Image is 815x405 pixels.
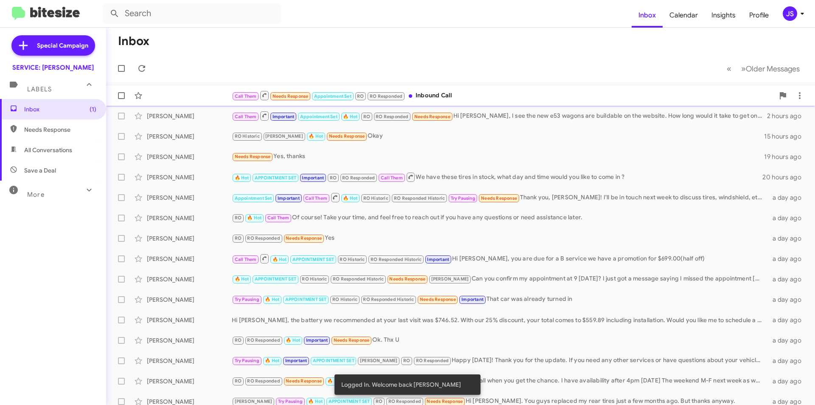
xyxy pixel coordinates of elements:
[767,214,808,222] div: a day ago
[308,399,323,404] span: 🔥 Hot
[235,154,271,159] span: Needs Response
[232,356,767,365] div: Happy [DATE]! Thank you for the update. If you need any other services or have questions about yo...
[24,166,56,175] span: Save a Deal
[235,114,257,119] span: Call Them
[416,358,449,363] span: RO Responded
[357,93,364,99] span: RO
[727,63,731,74] span: «
[247,235,280,241] span: RO Responded
[783,6,797,21] div: JS
[147,295,232,304] div: [PERSON_NAME]
[265,297,279,302] span: 🔥 Hot
[235,399,273,404] span: [PERSON_NAME]
[286,337,300,343] span: 🔥 Hot
[394,195,445,201] span: RO Responded Historic
[330,175,337,181] span: RO
[363,114,370,119] span: RO
[265,133,303,139] span: [PERSON_NAME]
[305,195,327,201] span: Call Them
[767,234,808,243] div: a day ago
[767,193,808,202] div: a day ago
[90,105,96,113] span: (1)
[232,131,764,141] div: Okay
[235,235,242,241] span: RO
[632,3,663,28] a: Inbox
[147,336,232,345] div: [PERSON_NAME]
[286,378,322,384] span: Needs Response
[762,173,808,181] div: 20 hours ago
[11,35,95,56] a: Special Campaign
[265,358,279,363] span: 🔥 Hot
[147,255,232,263] div: [PERSON_NAME]
[381,175,403,181] span: Call Them
[767,357,808,365] div: a day ago
[370,93,402,99] span: RO Responded
[746,64,800,74] span: Older Messages
[767,377,808,385] div: a day ago
[371,257,422,262] span: RO Responded Historic
[302,175,324,181] span: Important
[232,172,762,182] div: We have these tires in stock, what day and time would you like to come in ?
[764,153,808,161] div: 19 hours ago
[147,173,232,181] div: [PERSON_NAME]
[232,213,767,223] div: Of course! Take your time, and feel free to reach out if you have any questions or need assistanc...
[235,257,257,262] span: Call Them
[27,85,52,93] span: Labels
[705,3,742,28] a: Insights
[343,195,357,201] span: 🔥 Hot
[767,275,808,283] div: a day ago
[103,3,281,24] input: Search
[232,152,764,161] div: Yes, thanks
[255,276,296,282] span: APPOINTMENT SET
[340,257,365,262] span: RO Historic
[300,114,337,119] span: Appointment Set
[267,215,289,221] span: Call Them
[278,195,300,201] span: Important
[278,399,303,404] span: Try Pausing
[451,195,475,201] span: Try Pausing
[247,378,280,384] span: RO Responded
[333,276,384,282] span: RO Responded Historic
[232,253,767,264] div: Hi [PERSON_NAME], you are due for a B service we have a promotion for $699.00(half off)
[232,90,774,101] div: Inbound Call
[285,358,307,363] span: Important
[147,275,232,283] div: [PERSON_NAME]
[767,295,808,304] div: a day ago
[427,257,449,262] span: Important
[767,255,808,263] div: a day ago
[232,274,767,284] div: Can you confirm my appointment at 9 [DATE]? I just got a message saying I missed the appointment ...
[273,93,309,99] span: Needs Response
[481,195,517,201] span: Needs Response
[389,276,425,282] span: Needs Response
[461,297,483,302] span: Important
[235,378,242,384] span: RO
[147,153,232,161] div: [PERSON_NAME]
[363,195,388,201] span: RO Historic
[24,146,72,154] span: All Conversations
[767,112,808,120] div: 2 hours ago
[118,34,149,48] h1: Inbox
[24,105,96,113] span: Inbox
[286,235,322,241] span: Needs Response
[232,110,767,121] div: Hi [PERSON_NAME], I see the new e53 wagons are buildable on the website. How long would it take t...
[247,215,261,221] span: 🔥 Hot
[722,60,736,77] button: Previous
[332,297,357,302] span: RO Historic
[741,63,746,74] span: »
[235,358,259,363] span: Try Pausing
[147,357,232,365] div: [PERSON_NAME]
[147,112,232,120] div: [PERSON_NAME]
[232,376,767,386] div: Hi [PERSON_NAME], Are you able to give me a call when you get the chance. I have availability aft...
[776,6,806,21] button: JS
[37,41,88,50] span: Special Campaign
[302,276,327,282] span: RO Historic
[235,215,242,221] span: RO
[736,60,805,77] button: Next
[663,3,705,28] span: Calendar
[313,358,354,363] span: APPOINTMENT SET
[235,93,257,99] span: Call Them
[767,336,808,345] div: a day ago
[27,191,45,198] span: More
[232,192,767,203] div: Thank you, [PERSON_NAME]! I'll be in touch next week to discuss tires, windshield, etc. Have a go...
